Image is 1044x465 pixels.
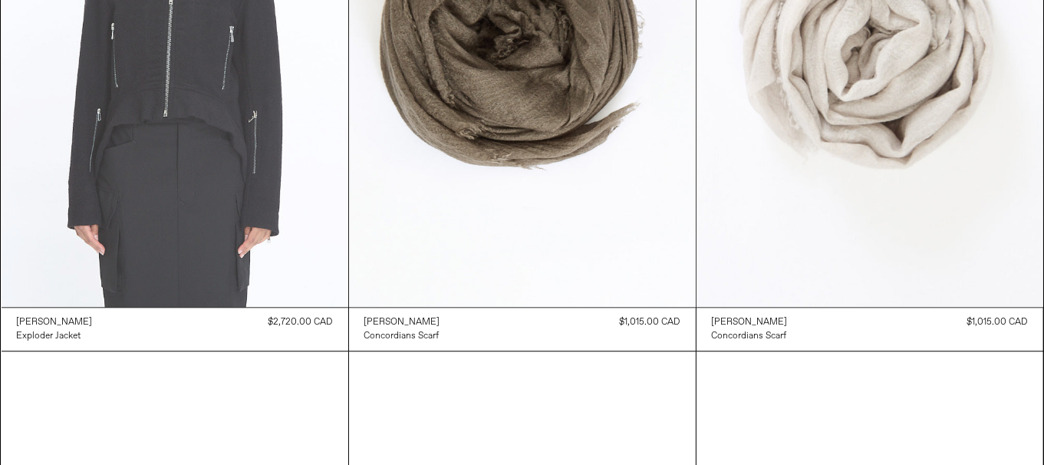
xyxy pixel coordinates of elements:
div: Exploder Jacket [17,330,81,343]
div: [PERSON_NAME] [364,316,440,329]
div: $2,720.00 CAD [268,315,333,329]
a: [PERSON_NAME] [364,315,440,329]
div: Concordians Scarf [712,330,787,343]
div: $1,015.00 CAD [967,315,1028,329]
a: [PERSON_NAME] [17,315,93,329]
a: Concordians Scarf [712,329,788,343]
div: [PERSON_NAME] [712,316,788,329]
div: [PERSON_NAME] [17,316,93,329]
a: Concordians Scarf [364,329,440,343]
div: Concordians Scarf [364,330,440,343]
div: $1,015.00 CAD [620,315,680,329]
a: Exploder Jacket [17,329,93,343]
a: [PERSON_NAME] [712,315,788,329]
